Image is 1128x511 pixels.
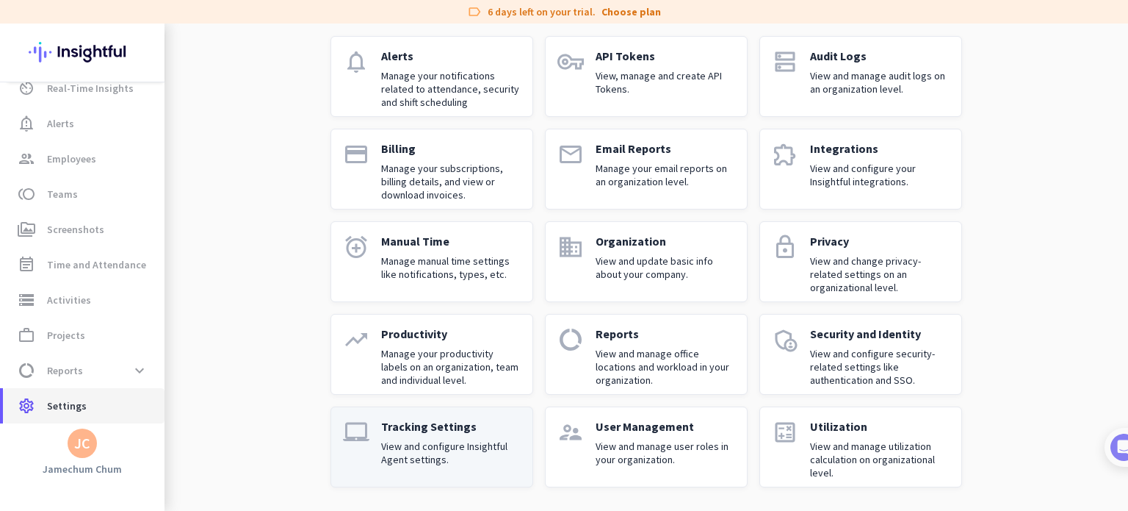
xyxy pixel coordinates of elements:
button: Tasks [220,408,294,467]
button: Messages [73,408,147,467]
span: Screenshots [47,221,104,238]
i: perm_media [18,221,35,238]
a: alarm_addManual TimeManage manual time settings like notifications, types, etc. [330,221,533,302]
img: Profile image for Tamara [52,154,76,177]
p: Reports [596,326,735,341]
p: Email Reports [596,141,735,156]
a: vpn_keyAPI TokensView, manage and create API Tokens. [545,36,748,117]
a: dnsAudit LogsView and manage audit logs on an organization level. [759,36,962,117]
a: data_usageReportsexpand_more [3,353,164,388]
i: toll [18,185,35,203]
i: settings [18,397,35,415]
a: event_noteTime and Attendance [3,247,164,282]
div: 🎊 Welcome to Insightful! 🎊 [21,57,273,110]
p: View, manage and create API Tokens. [596,69,735,96]
p: View and configure security-related settings like authentication and SSO. [810,347,950,387]
i: group [18,150,35,168]
p: View and manage office locations and workload in your organization. [596,347,735,387]
p: View and manage utilization calculation on organizational level. [810,440,950,479]
i: data_usage [557,326,584,353]
a: av_timerReal-Time Insights [3,71,164,106]
a: Choose plan [601,4,661,19]
span: Settings [47,397,87,415]
div: Close [258,6,284,32]
a: emailEmail ReportsManage your email reports on an organization level. [545,129,748,210]
i: laptop_mac [343,419,369,446]
i: av_timer [18,79,35,97]
a: calculateUtilizationView and manage utilization calculation on organizational level. [759,407,962,487]
span: Employees [47,150,96,168]
p: View and manage user roles in your organization. [596,440,735,466]
i: domain [557,234,584,260]
img: Insightful logo [29,24,136,81]
p: Security and Identity [810,326,950,341]
a: laptop_macTracking SettingsView and configure Insightful Agent settings. [330,407,533,487]
a: storageActivities [3,282,164,318]
p: API Tokens [596,49,735,63]
p: View and manage audit logs on an organization level. [810,69,950,96]
div: You're just a few steps away from completing the essential app setup [21,110,273,145]
a: domainOrganizationView and update basic info about your company. [545,221,748,302]
div: Add employees [57,256,249,271]
h1: Tasks [125,7,172,32]
span: Messages [85,445,136,455]
p: View and update basic info about your company. [596,254,735,281]
a: admin_panel_settingsSecurity and IdentityView and configure security-related settings like authen... [759,314,962,395]
p: View and configure your Insightful integrations. [810,162,950,188]
i: work_outline [18,326,35,344]
i: email [557,141,584,168]
i: storage [18,291,35,309]
div: [PERSON_NAME] from Insightful [82,158,242,173]
p: Audit Logs [810,49,950,63]
i: lock [772,234,798,260]
span: Alerts [47,115,74,132]
p: Productivity [381,326,521,341]
p: Manage your email reports on an organization level. [596,162,735,188]
span: Teams [47,185,78,203]
span: Activities [47,291,91,309]
span: Real-Time Insights [47,79,134,97]
button: expand_more [126,357,153,384]
a: notificationsAlertsManage your notifications related to attendance, security and shift scheduling [330,36,533,117]
p: About 10 minutes [187,193,279,209]
p: Alerts [381,49,521,63]
p: View and configure Insightful Agent settings. [381,440,521,466]
a: data_usageReportsView and manage office locations and workload in your organization. [545,314,748,395]
a: settingsSettings [3,388,164,424]
div: Show me how [57,342,256,383]
i: alarm_add [343,234,369,260]
p: Organization [596,234,735,249]
span: Home [21,445,51,455]
i: trending_up [343,326,369,353]
span: Projects [47,326,85,344]
a: notification_importantAlerts [3,106,164,141]
i: vpn_key [557,49,584,75]
div: 1Add employees [27,251,267,274]
p: Manage your subscriptions, billing details, and view or download invoices. [381,162,521,201]
a: extensionIntegrationsView and configure your Insightful integrations. [759,129,962,210]
p: Manage your notifications related to attendance, security and shift scheduling [381,69,521,109]
a: supervisor_accountUser ManagementView and manage user roles in your organization. [545,407,748,487]
a: perm_mediaScreenshots [3,212,164,247]
a: groupEmployees [3,141,164,176]
a: lockPrivacyView and change privacy-related settings on an organizational level. [759,221,962,302]
i: calculate [772,419,798,446]
div: JC [74,436,90,451]
i: extension [772,141,798,168]
span: Help [172,445,195,455]
a: work_outlineProjects [3,318,164,353]
span: Time and Attendance [47,256,146,274]
a: paymentBillingManage your subscriptions, billing details, and view or download invoices. [330,129,533,210]
p: View and change privacy-related settings on an organizational level. [810,254,950,294]
p: Utilization [810,419,950,434]
i: supervisor_account [557,419,584,446]
a: trending_upProductivityManage your productivity labels on an organization, team and individual le... [330,314,533,395]
span: Reports [47,362,83,379]
span: Tasks [241,445,272,455]
i: label [467,4,482,19]
i: dns [772,49,798,75]
i: notifications [343,49,369,75]
p: Manual Time [381,234,521,249]
i: payment [343,141,369,168]
p: Manage manual time settings like notifications, types, etc. [381,254,521,281]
